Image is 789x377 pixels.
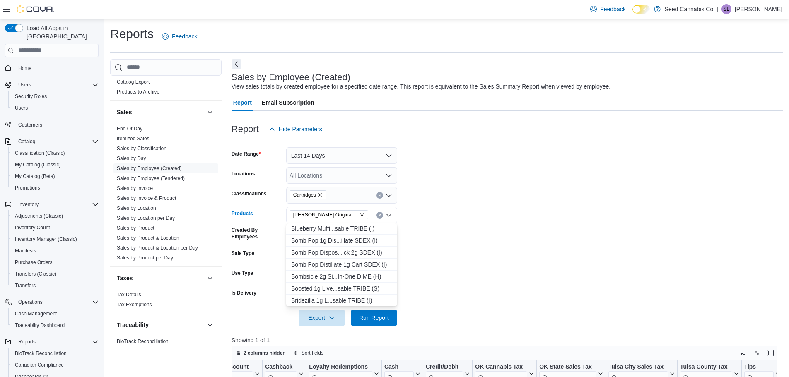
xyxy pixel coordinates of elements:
[721,4,731,14] div: Shawntel Lunn
[539,363,596,371] div: OK State Sales Tax
[172,32,197,41] span: Feedback
[232,336,783,344] p: Showing 1 of 1
[12,211,99,221] span: Adjustments (Classic)
[8,359,102,371] button: Canadian Compliance
[426,363,463,371] div: Credit/Debit
[117,205,156,211] a: Sales by Location
[632,5,650,14] input: Dark Mode
[291,248,392,257] div: B o m b P o p D i s p o s . . . i c k 2 g S D E X ( I )
[117,89,159,95] a: Products to Archive
[209,363,253,371] div: Total Discount
[286,295,397,307] button: Bridezilla 1g Live Diamond Disposable TRIBE (I)
[765,348,775,358] button: Enter fullscreen
[110,26,154,42] h1: Reports
[351,310,397,326] button: Run Report
[15,213,63,219] span: Adjustments (Classic)
[15,350,67,357] span: BioTrack Reconciliation
[12,257,56,267] a: Purchase Orders
[291,224,392,233] div: B l u e b e r r y M u f f i . . . s a b l e T R I B E ( I )
[8,102,102,114] button: Users
[232,170,255,177] label: Locations
[117,165,182,172] span: Sales by Employee (Created)
[15,337,99,347] span: Reports
[232,72,350,82] h3: Sales by Employee (Created)
[587,1,629,17] a: Feedback
[110,77,222,100] div: Products
[117,225,154,231] span: Sales by Product
[291,272,392,281] div: B o m b s i c l e 2 g S i . . . I n - O n e D I M E ( H )
[117,301,152,308] span: Tax Exemptions
[18,65,31,72] span: Home
[12,320,68,330] a: Traceabilty Dashboard
[15,63,99,73] span: Home
[12,91,99,101] span: Security Roles
[117,235,179,241] a: Sales by Product & Location
[18,299,43,305] span: Operations
[117,175,185,181] a: Sales by Employee (Tendered)
[8,147,102,159] button: Classification (Classic)
[376,212,383,219] button: Clear input
[17,5,54,13] img: Cova
[117,195,176,202] span: Sales by Invoice & Product
[8,222,102,233] button: Inventory Count
[117,175,185,182] span: Sales by Employee (Tendered)
[291,284,392,293] div: B o o s t e d 1 g L i v e . . . s a b l e T R I B E ( S )
[110,336,222,350] div: Traceability
[302,350,323,356] span: Sort fields
[15,297,99,307] span: Operations
[15,80,34,90] button: Users
[12,281,39,291] a: Transfers
[8,170,102,182] button: My Catalog (Beta)
[12,183,43,193] a: Promotions
[384,363,414,371] div: Cash
[117,255,173,261] span: Sales by Product per Day
[286,283,397,295] button: Boosted 1g Live Diamond Disposable TRIBE (S)
[15,185,40,191] span: Promotions
[232,290,256,296] label: Is Delivery
[12,148,68,158] a: Classification (Classic)
[2,79,102,91] button: Users
[15,173,55,180] span: My Catalog (Beta)
[291,260,392,269] div: B o m b P o p D i s t i l l a t e 1 g C a r t S D E X ( I )
[8,233,102,245] button: Inventory Manager (Classic)
[15,120,46,130] a: Customers
[117,195,176,201] a: Sales by Invoice & Product
[290,210,368,219] span: Jaywalkers Original Variety Pack Tribe
[18,339,36,345] span: Reports
[279,125,322,133] span: Hide Parameters
[12,234,99,244] span: Inventory Manager (Classic)
[8,257,102,268] button: Purchase Orders
[232,270,253,276] label: Use Type
[117,274,203,282] button: Taxes
[12,360,67,370] a: Canadian Compliance
[18,82,31,88] span: Users
[304,310,340,326] span: Export
[291,296,392,305] div: B r i d e z i l l a 1 g L . . . s a b l e T R I B E ( I )
[12,234,80,244] a: Inventory Manager (Classic)
[232,151,261,157] label: Date Range
[117,292,141,298] a: Tax Details
[665,4,714,14] p: Seed Cannabis Co
[117,225,154,231] a: Sales by Product
[293,211,358,219] span: [PERSON_NAME] Original Variety Pack Tribe
[117,215,175,221] span: Sales by Location per Day
[205,107,215,117] button: Sales
[232,250,254,257] label: Sale Type
[8,280,102,291] button: Transfers
[290,190,326,199] span: Cartridges
[232,190,267,197] label: Classifications
[15,259,53,266] span: Purchase Orders
[117,126,142,132] a: End Of Day
[265,363,297,371] div: Cashback
[15,137,39,146] button: Catalog
[386,212,392,219] button: Close list of options
[15,105,28,111] span: Users
[12,171,99,181] span: My Catalog (Beta)
[12,360,99,370] span: Canadian Compliance
[717,4,718,14] p: |
[117,108,132,116] h3: Sales
[15,63,35,73] a: Home
[15,224,50,231] span: Inventory Count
